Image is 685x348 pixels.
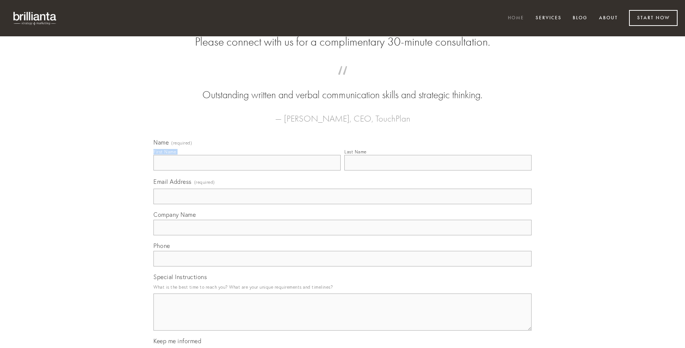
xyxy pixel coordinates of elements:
[153,139,169,146] span: Name
[531,12,566,24] a: Services
[153,282,532,292] p: What is the best time to reach you? What are your unique requirements and timelines?
[153,273,207,281] span: Special Instructions
[194,177,215,187] span: (required)
[344,149,367,155] div: Last Name
[171,141,192,145] span: (required)
[165,102,520,126] figcaption: — [PERSON_NAME], CEO, TouchPlan
[165,73,520,88] span: “
[629,10,678,26] a: Start Now
[153,211,196,218] span: Company Name
[153,337,201,345] span: Keep me informed
[568,12,592,24] a: Blog
[7,7,63,29] img: brillianta - research, strategy, marketing
[153,178,192,185] span: Email Address
[503,12,529,24] a: Home
[165,73,520,102] blockquote: Outstanding written and verbal communication skills and strategic thinking.
[153,35,532,49] h2: Please connect with us for a complimentary 30-minute consultation.
[153,242,170,249] span: Phone
[153,149,176,155] div: First Name
[594,12,623,24] a: About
